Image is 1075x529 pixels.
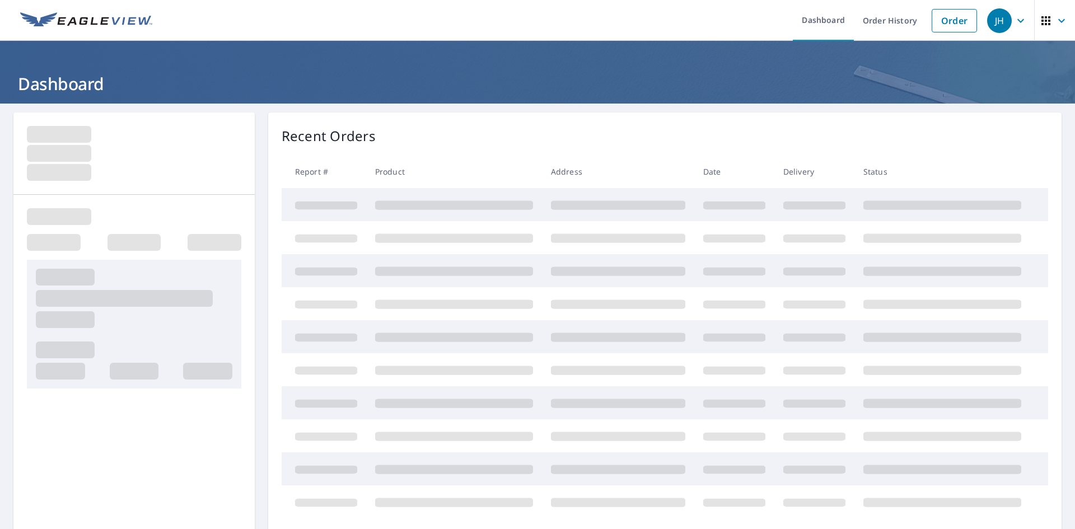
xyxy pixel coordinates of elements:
th: Report # [282,155,366,188]
a: Order [932,9,977,32]
th: Status [854,155,1030,188]
div: JH [987,8,1012,33]
th: Delivery [774,155,854,188]
th: Product [366,155,542,188]
h1: Dashboard [13,72,1062,95]
th: Address [542,155,694,188]
img: EV Logo [20,12,152,29]
p: Recent Orders [282,126,376,146]
th: Date [694,155,774,188]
